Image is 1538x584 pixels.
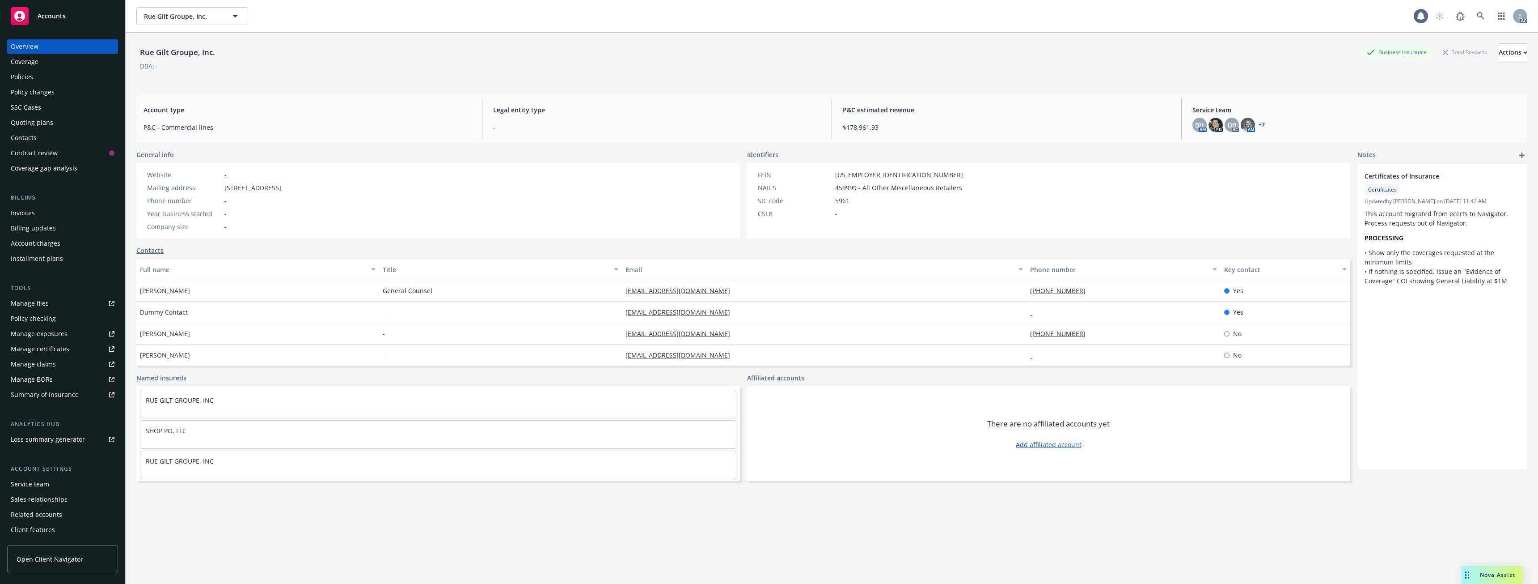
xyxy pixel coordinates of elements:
span: Notes [1357,150,1376,161]
span: [PERSON_NAME] [140,286,190,295]
div: Full name [140,265,366,274]
span: Yes [1233,307,1243,317]
span: Service team [1192,105,1520,115]
div: Account settings [7,465,118,473]
div: Billing updates [11,221,56,235]
div: Phone number [1030,265,1207,274]
div: Related accounts [11,507,62,522]
span: Accounts [38,13,66,20]
a: Named insureds [136,373,186,383]
div: Total Rewards [1438,47,1492,58]
a: Search [1472,7,1490,25]
a: RUE GILT GROUPE, INC [146,396,214,405]
span: - [383,350,385,360]
span: - [835,209,837,218]
button: Actions [1499,43,1527,61]
a: Accounts [7,4,118,29]
span: No [1233,350,1242,360]
span: - [224,209,227,218]
a: Policies [7,70,118,84]
a: Client features [7,523,118,537]
span: $178,961.93 [843,123,1170,132]
div: Tools [7,284,118,293]
a: [EMAIL_ADDRESS][DOMAIN_NAME] [625,351,737,359]
span: Legal entity type [493,105,821,115]
div: Business Insurance [1362,47,1431,58]
a: - [224,171,227,179]
div: Key contact [1224,265,1337,274]
a: SSC Cases [7,100,118,115]
a: Service team [7,477,118,491]
div: FEIN [758,170,832,179]
a: [EMAIL_ADDRESS][DOMAIN_NAME] [625,308,737,316]
a: Affiliated accounts [747,373,804,383]
a: Billing updates [7,221,118,235]
strong: PROCESSING [1365,234,1403,242]
div: Coverage [11,55,38,69]
div: Summary of insurance [11,388,79,402]
span: Nova Assist [1480,571,1515,579]
div: Analytics hub [7,420,118,429]
button: Title [379,259,622,280]
span: [PERSON_NAME] [140,350,190,360]
span: Open Client Navigator [17,554,83,564]
span: [STREET_ADDRESS] [224,183,281,192]
div: Account charges [11,236,60,251]
span: There are no affiliated accounts yet [987,418,1110,429]
span: - [493,123,821,132]
span: DB [1228,120,1236,130]
div: Email [625,265,1013,274]
div: Installment plans [11,252,63,266]
div: Service team [11,477,49,491]
span: Identifiers [747,150,778,159]
a: add [1517,150,1527,161]
div: Company size [147,222,221,231]
span: General info [136,150,174,159]
div: Policy checking [11,311,56,326]
span: P&C estimated revenue [843,105,1170,115]
a: Switch app [1492,7,1510,25]
span: [PERSON_NAME] [140,329,190,338]
span: [US_EMPLOYER_IDENTIFICATION_NUMBER] [835,170,963,179]
a: Manage files [7,296,118,311]
a: Sales relationships [7,492,118,507]
a: Start snowing [1431,7,1449,25]
div: Quoting plans [11,115,53,130]
div: Title [383,265,608,274]
button: Key contact [1221,259,1350,280]
span: - [383,329,385,338]
a: Manage exposures [7,327,118,341]
div: Year business started [147,209,221,218]
a: [PHONE_NUMBER] [1030,286,1093,295]
div: Rue Gilt Groupe, Inc. [136,47,219,58]
span: Certificates of Insurance [1365,171,1497,181]
div: Manage claims [11,357,56,371]
span: Yes [1233,286,1243,295]
span: Dummy Contact [140,307,188,317]
span: General Counsel [383,286,432,295]
div: Coverage gap analysis [11,161,77,175]
a: RUE GILT GROUPE, INC [146,457,214,465]
a: [PHONE_NUMBER] [1030,329,1093,338]
div: Manage BORs [11,372,53,387]
a: Installment plans [7,252,118,266]
a: Report a Bug [1451,7,1469,25]
a: Policy changes [7,85,118,99]
a: Overview [7,39,118,54]
a: Manage certificates [7,342,118,356]
button: Phone number [1027,259,1221,280]
div: Phone number [147,196,221,205]
a: Manage BORs [7,372,118,387]
div: Billing [7,193,118,202]
div: DBA: - [140,61,156,71]
div: Manage certificates [11,342,69,356]
p: This account migrated from ecerts to Navigator. Process requests out of Navigator. [1365,209,1520,228]
span: Account type [144,105,471,115]
span: Updated by [PERSON_NAME] on [DATE] 11:42 AM [1365,197,1520,205]
span: 459999 - All Other Miscellaneous Retailers [835,183,962,192]
span: BH [1195,120,1204,130]
span: - [383,307,385,317]
a: +7 [1259,122,1265,128]
img: photo [1208,118,1223,132]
